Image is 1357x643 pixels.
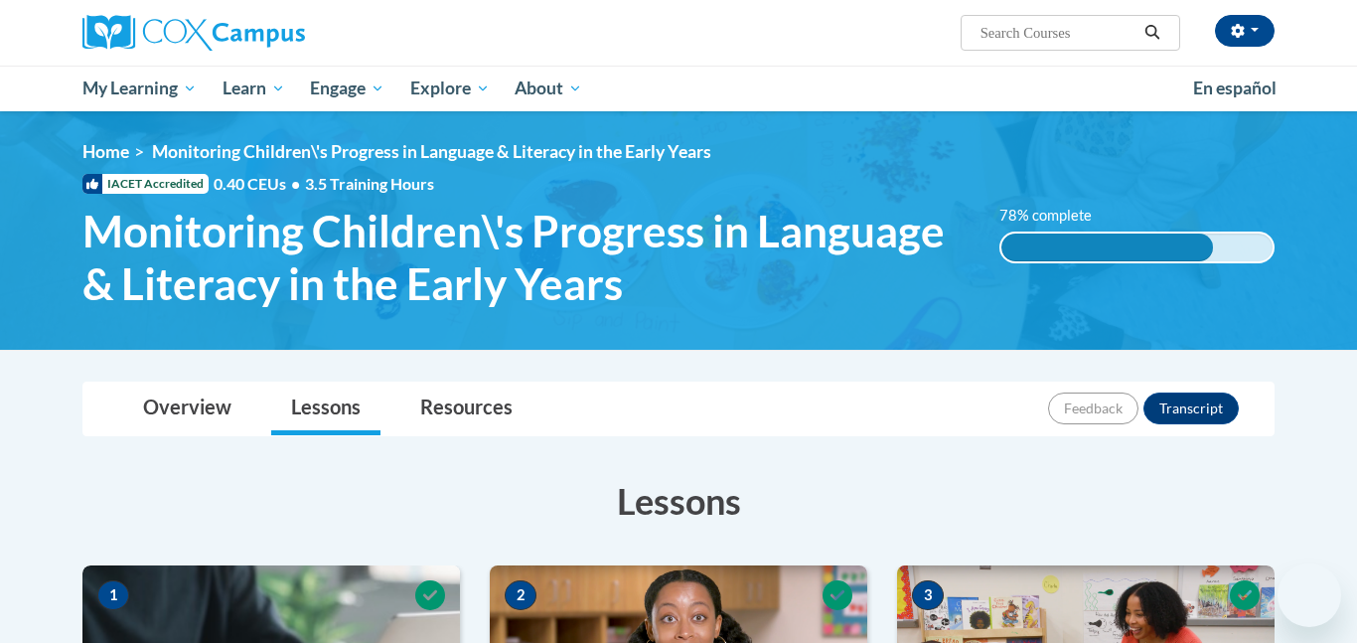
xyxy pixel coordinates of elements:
span: Explore [410,77,490,100]
a: Explore [397,66,503,111]
input: Search Courses [979,21,1137,45]
a: Home [82,141,129,162]
a: Learn [210,66,298,111]
span: Monitoring Children\'s Progress in Language & Literacy in the Early Years [82,205,970,310]
span: IACET Accredited [82,174,209,194]
a: About [503,66,596,111]
span: Engage [310,77,384,100]
button: Account Settings [1215,15,1275,47]
span: Monitoring Children\'s Progress in Language & Literacy in the Early Years [152,141,711,162]
span: About [515,77,582,100]
span: 0.40 CEUs [214,173,305,195]
a: Cox Campus [82,15,460,51]
span: 1 [97,580,129,610]
span: Learn [223,77,285,100]
h3: Lessons [82,476,1275,526]
button: Feedback [1048,393,1138,424]
a: Overview [123,383,251,435]
a: En español [1180,68,1289,109]
button: Transcript [1143,393,1239,424]
span: En español [1193,78,1277,98]
div: 78% complete [1001,234,1213,261]
img: Cox Campus [82,15,305,51]
a: My Learning [70,66,210,111]
div: Main menu [53,66,1304,111]
span: 3 [912,580,944,610]
a: Resources [400,383,532,435]
a: Lessons [271,383,380,435]
a: Engage [297,66,397,111]
span: My Learning [82,77,197,100]
label: 78% complete [999,205,1114,227]
iframe: Button to launch messaging window [1278,563,1341,627]
span: 2 [505,580,536,610]
span: 3.5 Training Hours [305,174,434,193]
button: Search [1137,21,1167,45]
span: • [291,174,300,193]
